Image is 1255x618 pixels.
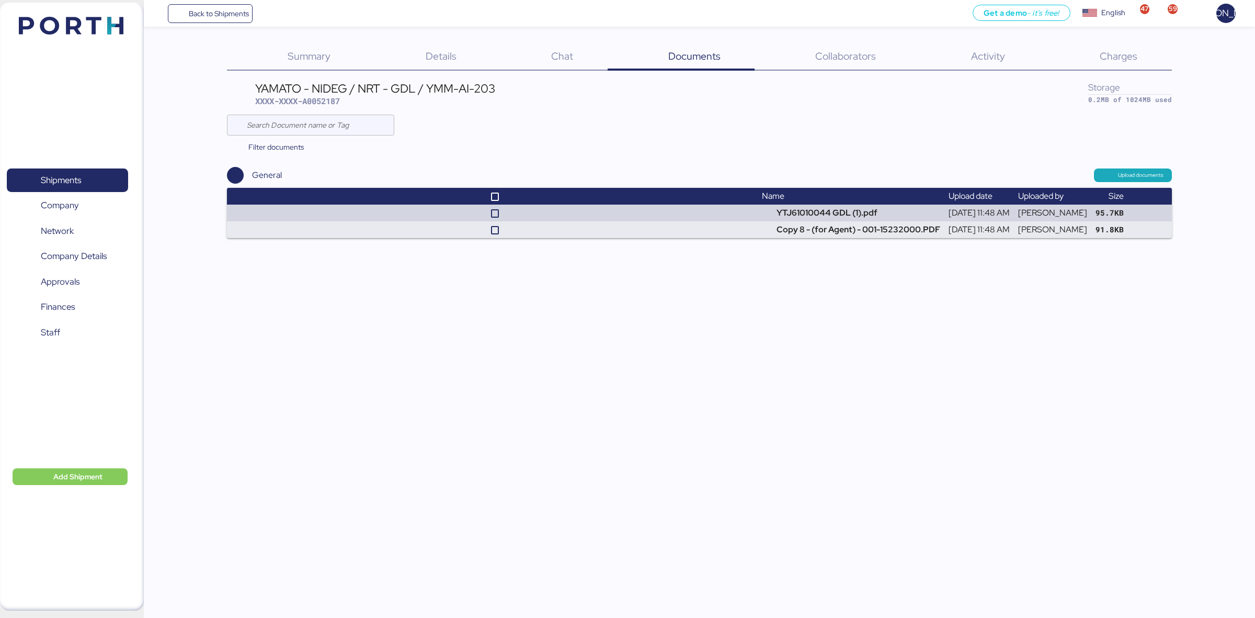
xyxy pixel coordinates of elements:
span: Network [41,223,74,239]
span: Staff [41,325,60,340]
div: General [252,169,282,182]
td: [DATE] 11:48 AM [944,205,1014,221]
button: Menu [150,5,168,23]
span: Details [426,49,457,63]
span: Shipments [41,173,81,188]
span: Uploaded by [1018,190,1064,201]
td: [PERSON_NAME] [1014,205,1091,221]
a: Approvals [7,269,128,294]
a: Back to Shipments [168,4,253,23]
span: Collaborators [815,49,876,63]
span: Upload date [949,190,992,201]
span: Company Details [41,249,107,264]
button: Upload documents [1094,168,1172,182]
div: YAMATO - NIDEG / NRT - GDL / YMM-AI-203 [255,83,495,94]
span: Filter documents [248,141,304,153]
td: [PERSON_NAME] [1014,221,1091,238]
td: YTJ61010044 GDL (1).pdf [758,205,944,221]
td: Copy 8 - (for Agent) - 001-15232000.PDF [758,221,944,238]
input: Search Document name or Tag [247,115,389,136]
span: Add Shipment [53,470,102,483]
span: Upload documents [1118,171,1163,180]
a: Finances [7,295,128,319]
div: English [1101,7,1125,18]
button: Add Shipment [13,468,128,485]
span: Approvals [41,274,79,289]
div: 0.2MB of 1024MB used [1088,95,1172,105]
span: Summary [288,49,330,63]
span: Chat [551,49,573,63]
a: Company [7,194,128,218]
span: Back to Shipments [189,7,249,20]
a: Network [7,219,128,243]
td: [DATE] 11:48 AM [944,221,1014,238]
td: 95.7KB [1091,205,1128,221]
button: Filter documents [227,138,312,156]
span: Documents [668,49,721,63]
a: Shipments [7,168,128,193]
span: Company [41,198,79,213]
span: Size [1109,190,1124,201]
span: Finances [41,299,75,314]
a: Staff [7,320,128,344]
span: Storage [1088,81,1120,93]
a: Company Details [7,244,128,268]
span: Activity [971,49,1005,63]
span: XXXX-XXXX-A0052187 [255,96,340,106]
span: Charges [1100,49,1137,63]
td: 91.8KB [1091,221,1128,238]
span: Name [762,190,784,201]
